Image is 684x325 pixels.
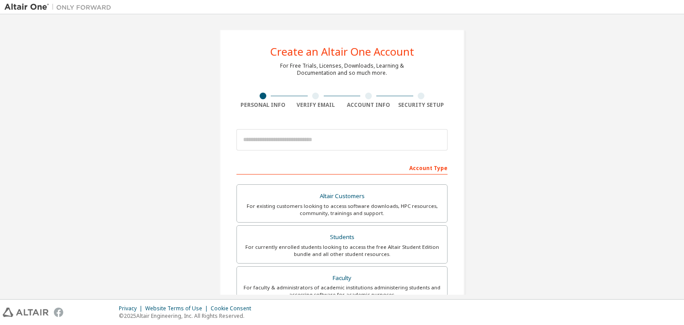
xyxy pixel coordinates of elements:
[289,102,342,109] div: Verify Email
[242,231,442,244] div: Students
[145,305,211,312] div: Website Terms of Use
[236,102,289,109] div: Personal Info
[119,305,145,312] div: Privacy
[242,284,442,298] div: For faculty & administrators of academic institutions administering students and accessing softwa...
[242,190,442,203] div: Altair Customers
[242,203,442,217] div: For existing customers looking to access software downloads, HPC resources, community, trainings ...
[3,308,49,317] img: altair_logo.svg
[270,46,414,57] div: Create an Altair One Account
[242,244,442,258] div: For currently enrolled students looking to access the free Altair Student Edition bundle and all ...
[280,62,404,77] div: For Free Trials, Licenses, Downloads, Learning & Documentation and so much more.
[395,102,448,109] div: Security Setup
[236,160,448,175] div: Account Type
[211,305,256,312] div: Cookie Consent
[4,3,116,12] img: Altair One
[119,312,256,320] p: © 2025 Altair Engineering, Inc. All Rights Reserved.
[342,102,395,109] div: Account Info
[54,308,63,317] img: facebook.svg
[242,272,442,284] div: Faculty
